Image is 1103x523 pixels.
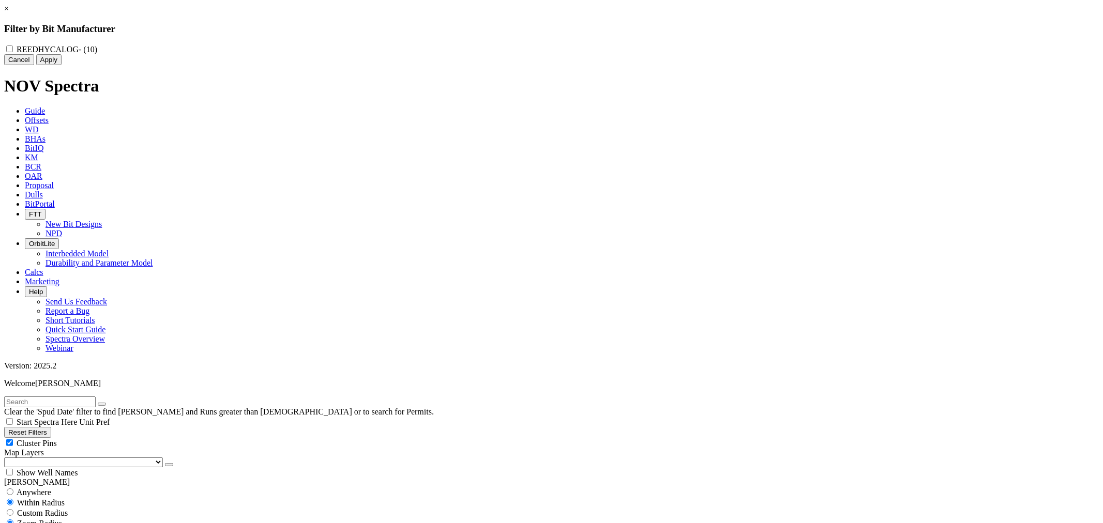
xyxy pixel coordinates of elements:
a: Send Us Feedback [46,297,107,306]
h3: Filter by Bit Manufacturer [4,23,1099,35]
a: Quick Start Guide [46,325,105,334]
span: Help [29,288,43,296]
span: BitIQ [25,144,43,152]
span: OAR [25,172,42,180]
span: Offsets [25,116,49,125]
span: - (10) [79,45,97,54]
a: Spectra Overview [46,334,105,343]
span: Show Well Names [17,468,78,477]
a: Durability and Parameter Model [46,258,153,267]
span: Marketing [25,277,59,286]
span: KM [25,153,38,162]
a: New Bit Designs [46,220,102,228]
button: Apply [36,54,62,65]
span: OrbitLite [29,240,55,248]
a: Webinar [46,344,73,352]
span: Within Radius [17,498,65,507]
span: [PERSON_NAME] [35,379,101,388]
div: Version: 2025.2 [4,361,1099,371]
span: Dulls [25,190,43,199]
span: Unit Pref [79,418,110,426]
span: Anywhere [17,488,51,497]
button: Cancel [4,54,34,65]
button: Reset Filters [4,427,51,438]
a: Short Tutorials [46,316,95,325]
a: Interbedded Model [46,249,109,258]
label: REEDHYCALOG [17,45,97,54]
span: Clear the 'Spud Date' filter to find [PERSON_NAME] and Runs greater than [DEMOGRAPHIC_DATA] or to... [4,407,434,416]
a: NPD [46,229,62,238]
span: BitPortal [25,199,55,208]
input: Search [4,396,96,407]
p: Welcome [4,379,1099,388]
span: Proposal [25,181,54,190]
span: BCR [25,162,41,171]
a: × [4,4,9,13]
span: WD [25,125,39,134]
div: [PERSON_NAME] [4,478,1099,487]
span: Map Layers [4,448,44,457]
h1: NOV Spectra [4,76,1099,96]
span: Cluster Pins [17,439,57,448]
span: Start Spectra Here [17,418,77,426]
span: FTT [29,210,41,218]
span: BHAs [25,134,46,143]
span: Calcs [25,268,43,276]
span: Guide [25,106,45,115]
a: Report a Bug [46,306,89,315]
span: Custom Radius [17,509,68,517]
